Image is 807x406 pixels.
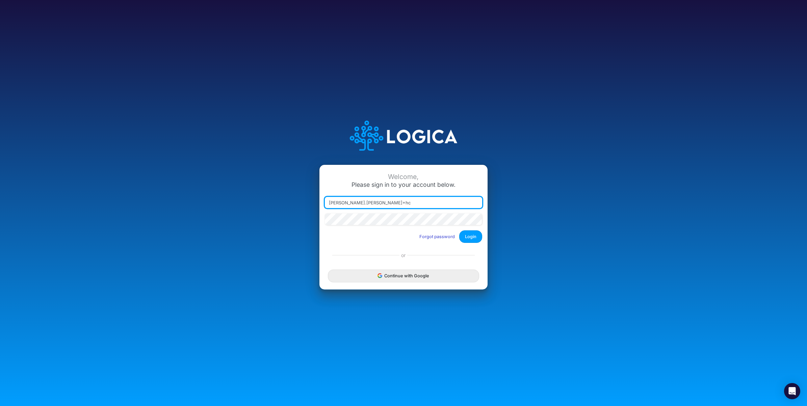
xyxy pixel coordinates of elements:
button: Login [459,230,482,243]
div: Open Intercom Messenger [784,383,800,399]
input: Email [325,197,482,208]
div: Welcome, [325,173,482,181]
button: Forgot password [415,231,459,242]
span: Please sign in to your account below. [352,181,455,188]
button: Continue with Google [328,270,479,282]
